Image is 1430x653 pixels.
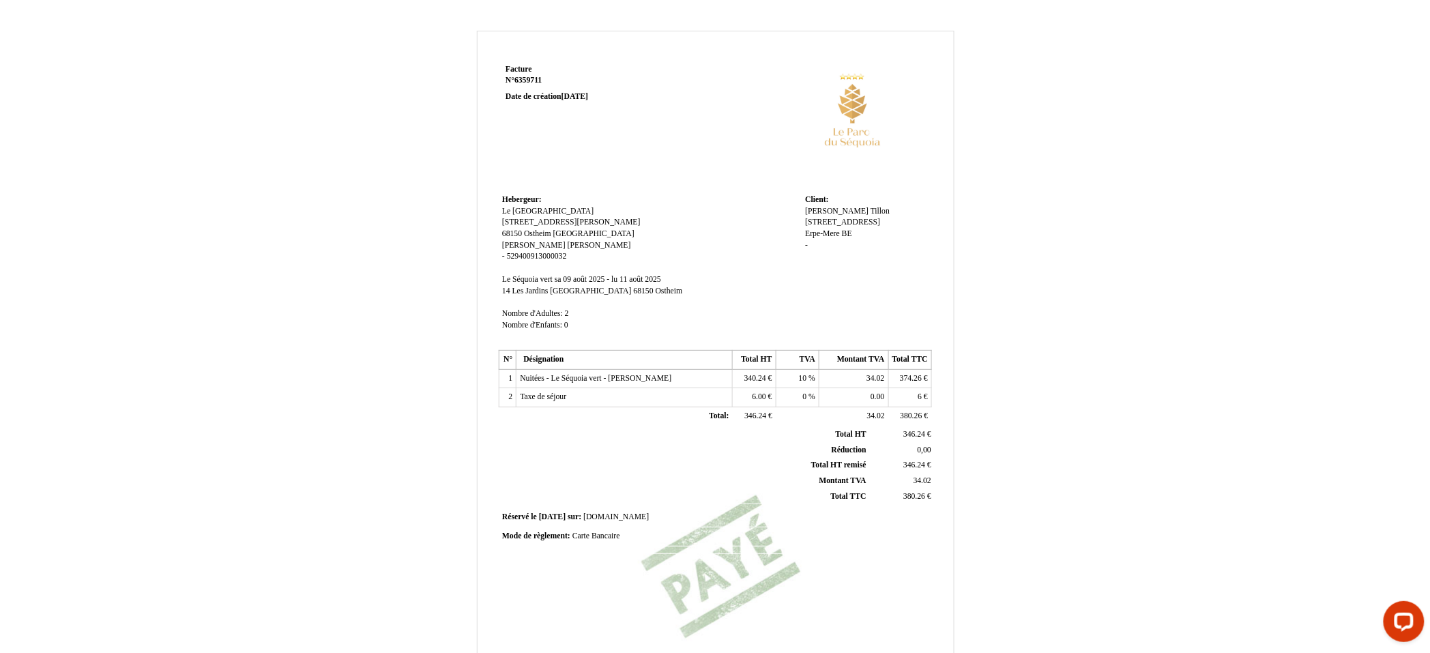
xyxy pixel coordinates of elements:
td: € [869,427,934,442]
span: [DATE] [561,92,588,101]
span: 14 Les Jardins [GEOGRAPHIC_DATA] [502,287,632,295]
span: 346.24 [744,411,766,420]
span: 10 [799,374,807,383]
span: 346.24 [903,461,925,469]
span: 0,00 [918,446,931,454]
th: N° [499,351,516,370]
td: € [869,489,934,504]
th: Désignation [516,351,733,370]
span: Ostheim [524,229,551,238]
span: Hebergeur: [502,195,542,204]
td: € [733,369,776,388]
span: 529400913000032 [507,252,567,261]
span: [STREET_ADDRESS][PERSON_NAME] [502,218,641,227]
th: Montant TVA [819,351,888,370]
strong: Date de création [506,92,588,101]
span: 68150 [502,229,522,238]
strong: N° [506,75,669,86]
span: Montant TVA [819,476,866,485]
span: Total: [709,411,729,420]
span: [STREET_ADDRESS] [805,218,880,227]
span: 34.02 [914,476,931,485]
span: 0 [803,392,807,401]
span: Client: [805,195,828,204]
span: Le Séquoia vert [502,275,553,284]
span: 34.02 [866,374,884,383]
th: Total HT [733,351,776,370]
td: % [776,388,819,407]
span: 0.00 [871,392,884,401]
span: 6359711 [514,76,542,85]
span: Taxe de séjour [520,392,566,401]
span: Total HT [836,430,866,439]
span: 68150 [634,287,654,295]
span: Réduction [832,446,866,454]
span: Réservé le [502,512,537,521]
span: - [502,252,505,261]
th: TVA [776,351,819,370]
span: - [805,241,808,250]
span: Total HT remisé [811,461,866,469]
td: € [888,369,931,388]
td: € [888,388,931,407]
span: Nombre d'Enfants: [502,321,562,330]
span: [PERSON_NAME] [502,241,566,250]
span: 0 [564,321,568,330]
span: Tillon [871,207,890,216]
td: 1 [499,369,516,388]
td: 2 [499,388,516,407]
span: [DOMAIN_NAME] [583,512,649,521]
span: Mode de règlement: [502,532,570,540]
span: 6.00 [753,392,766,401]
span: Erpe-Mere [805,229,840,238]
th: Total TTC [888,351,931,370]
span: Carte Bancaire [572,532,620,540]
span: 346.24 [903,430,925,439]
span: Total TTC [831,492,866,501]
span: [GEOGRAPHIC_DATA] [553,229,634,238]
span: sur: [568,512,581,521]
td: % [776,369,819,388]
td: € [869,458,934,474]
span: 2 [565,309,569,318]
span: 340.24 [744,374,766,383]
td: € [733,388,776,407]
iframe: LiveChat chat widget [1373,596,1430,653]
span: [PERSON_NAME] [805,207,869,216]
span: [PERSON_NAME] [568,241,631,250]
span: Nombre d'Adultes: [502,309,563,318]
span: Nuitées - Le Séquoia vert - [PERSON_NAME] [520,374,671,383]
span: Le [GEOGRAPHIC_DATA] [502,207,594,216]
span: Ostheim [656,287,683,295]
span: 380.26 [903,492,925,501]
img: logo [777,64,929,166]
span: sa 09 août 2025 - lu 11 août 2025 [555,275,661,284]
td: € [733,407,776,426]
span: 374.26 [900,374,922,383]
span: Facture [506,65,532,74]
span: [DATE] [539,512,566,521]
span: 34.02 [867,411,885,420]
span: 380.26 [901,411,922,420]
span: BE [842,229,852,238]
span: 6 [918,392,922,401]
td: € [888,407,931,426]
